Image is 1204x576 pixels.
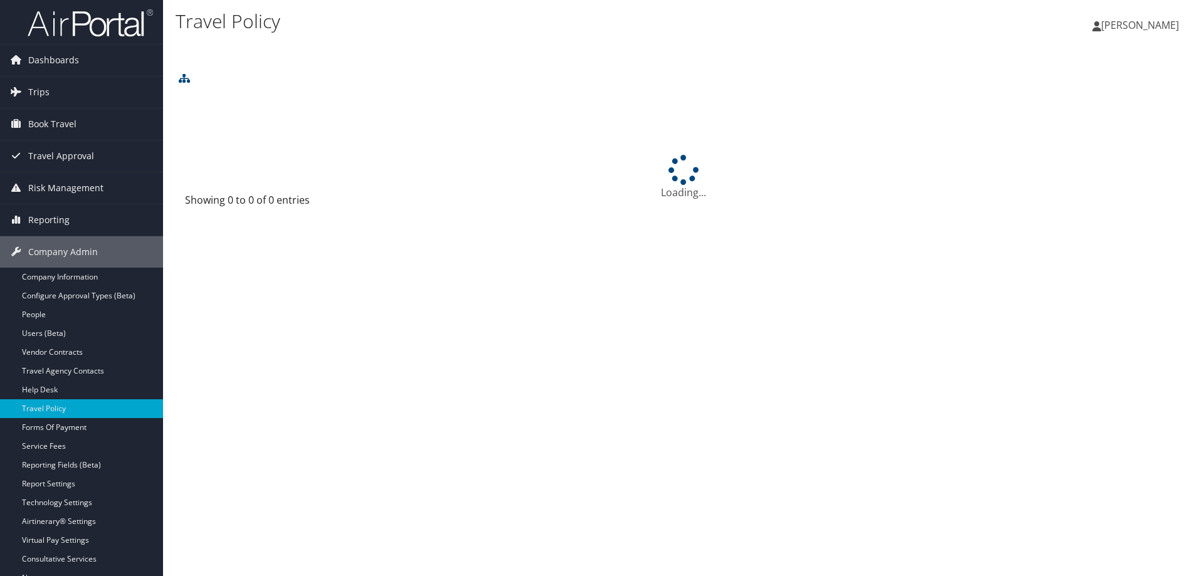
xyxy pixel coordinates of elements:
[28,172,103,204] span: Risk Management
[1101,18,1179,32] span: [PERSON_NAME]
[28,8,153,38] img: airportal-logo.png
[28,108,77,140] span: Book Travel
[28,236,98,268] span: Company Admin
[185,192,420,214] div: Showing 0 to 0 of 0 entries
[1092,6,1191,44] a: [PERSON_NAME]
[28,204,70,236] span: Reporting
[176,8,853,34] h1: Travel Policy
[28,76,50,108] span: Trips
[176,155,1191,200] div: Loading...
[28,140,94,172] span: Travel Approval
[28,45,79,76] span: Dashboards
